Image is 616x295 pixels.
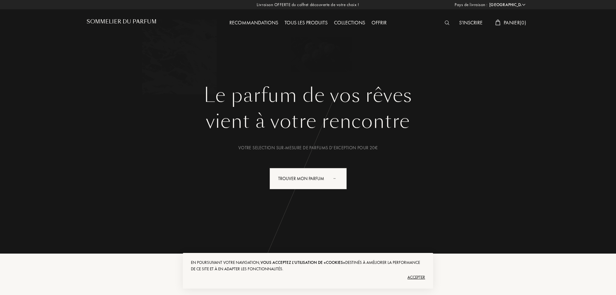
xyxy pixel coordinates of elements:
[331,19,368,27] div: Collections
[261,260,345,265] span: vous acceptez l'utilisation de «cookies»
[456,19,486,26] a: S'inscrire
[191,272,425,282] div: Accepter
[331,172,344,185] div: animation
[269,168,347,189] div: Trouver mon parfum
[191,259,425,272] div: En poursuivant votre navigation, destinés à améliorer la performance de ce site et à en adapter l...
[87,19,157,25] h1: Sommelier du Parfum
[368,19,390,27] div: Offrir
[495,20,501,25] img: cart_white.svg
[281,19,331,26] a: Tous les produits
[91,84,525,107] h1: Le parfum de vos rêves
[331,19,368,26] a: Collections
[265,168,352,189] a: Trouver mon parfumanimation
[87,19,157,27] a: Sommelier du Parfum
[368,19,390,26] a: Offrir
[445,21,449,25] img: search_icn_white.svg
[91,144,525,151] div: Votre selection sur-mesure de parfums d’exception pour 20€
[91,107,525,136] div: vient à votre rencontre
[456,19,486,27] div: S'inscrire
[455,2,488,8] span: Pays de livraison :
[504,19,526,26] span: Panier ( 0 )
[226,19,281,26] a: Recommandations
[281,19,331,27] div: Tous les produits
[226,19,281,27] div: Recommandations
